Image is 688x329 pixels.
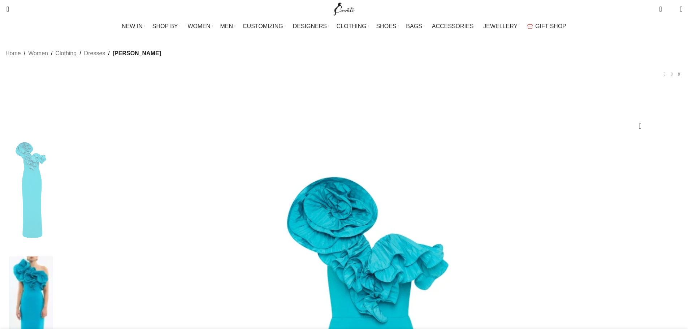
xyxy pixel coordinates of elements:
[432,23,474,30] span: ACCESSORIES
[152,19,181,34] a: SHOP BY
[376,23,396,30] span: SHOES
[660,4,665,9] span: 0
[243,23,283,30] span: CUSTOMIZING
[432,19,476,34] a: ACCESSORIES
[406,19,424,34] a: BAGS
[376,19,399,34] a: SHOES
[655,2,665,16] a: 0
[332,5,356,12] a: Site logo
[667,2,675,16] div: My Wishlist
[220,19,235,34] a: MEN
[483,19,520,34] a: JEWELLERY
[188,23,211,30] span: WOMEN
[406,23,422,30] span: BAGS
[28,49,48,58] a: Women
[84,49,105,58] a: Dresses
[661,70,668,78] a: Previous product
[337,19,369,34] a: CLOTHING
[2,2,9,16] a: Search
[9,134,53,253] img: Rebecca Vallance Ella Gown
[243,19,286,34] a: CUSTOMIZING
[220,23,233,30] span: MEN
[527,24,533,29] img: GiftBag
[483,23,518,30] span: JEWELLERY
[293,23,327,30] span: DESIGNERS
[535,23,566,30] span: GIFT SHOP
[5,49,21,58] a: Home
[669,7,674,13] span: 0
[122,23,143,30] span: NEW IN
[188,19,213,34] a: WOMEN
[527,19,566,34] a: GIFT SHOP
[5,49,161,58] nav: Breadcrumb
[2,19,686,34] div: Main navigation
[152,23,178,30] span: SHOP BY
[122,19,145,34] a: NEW IN
[113,49,161,58] span: [PERSON_NAME]
[337,23,367,30] span: CLOTHING
[293,19,329,34] a: DESIGNERS
[675,70,683,78] a: Next product
[55,49,77,58] a: Clothing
